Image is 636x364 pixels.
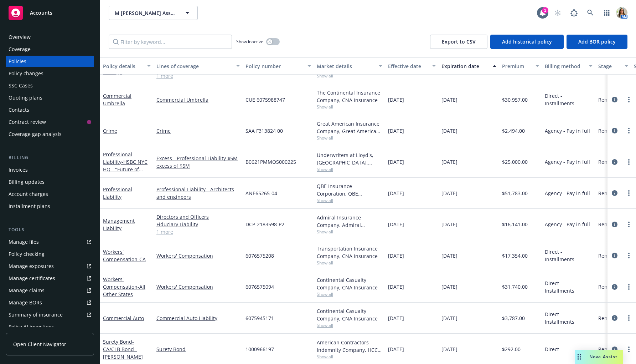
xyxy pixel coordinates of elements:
[156,221,240,228] a: Fiduciary Liability
[567,35,627,49] button: Add BOR policy
[388,127,404,135] span: [DATE]
[6,261,94,272] a: Manage exposures
[545,127,590,135] span: Agency - Pay in full
[502,189,528,197] span: $51,783.00
[6,273,94,284] a: Manage certificates
[6,3,94,23] a: Accounts
[6,321,94,333] a: Policy AI ingestions
[6,92,94,103] a: Quoting plans
[317,73,382,79] span: Show all
[430,35,487,49] button: Export to CSV
[502,283,528,290] span: $31,740.00
[245,314,274,322] span: 6075945171
[103,338,143,360] a: Surety Bond
[388,314,404,322] span: [DATE]
[502,158,528,166] span: $25,000.00
[9,44,31,55] div: Coverage
[9,261,54,272] div: Manage exposures
[317,260,382,266] span: Show all
[6,248,94,260] a: Policy checking
[575,350,623,364] button: Nova Assist
[545,221,590,228] span: Agency - Pay in full
[578,38,616,45] span: Add BOR policy
[550,6,565,20] a: Start snowing
[441,345,457,353] span: [DATE]
[441,127,457,135] span: [DATE]
[575,350,584,364] div: Drag to move
[317,339,382,354] div: American Contractors Indemnity Company, HCC Surety
[103,92,131,107] a: Commercial Umbrella
[625,283,633,291] a: more
[6,56,94,67] a: Policies
[317,89,382,104] div: The Continental Insurance Company, CNA Insurance
[502,314,525,322] span: $3,787.00
[6,128,94,140] a: Coverage gap analysis
[545,248,593,263] span: Direct - Installments
[441,221,457,228] span: [DATE]
[9,236,39,248] div: Manage files
[598,189,619,197] span: Renewal
[154,57,243,75] button: Lines of coverage
[245,252,274,259] span: 6076575208
[542,57,595,75] button: Billing method
[6,226,94,233] div: Tools
[109,6,198,20] button: M [PERSON_NAME] Associates, LLC
[6,309,94,320] a: Summary of insurance
[610,314,619,322] a: circleInformation
[441,189,457,197] span: [DATE]
[610,251,619,260] a: circleInformation
[156,314,240,322] a: Commercial Auto Liability
[103,62,143,70] div: Policy details
[138,256,146,263] span: - CA
[245,158,296,166] span: B0621PMMOS000225
[610,189,619,197] a: circleInformation
[502,127,525,135] span: $2,494.00
[317,276,382,291] div: Continental Casualty Company, CNA Insurance
[583,6,598,20] a: Search
[6,104,94,116] a: Contacts
[245,345,274,353] span: 1000966197
[9,188,48,200] div: Account charges
[9,128,62,140] div: Coverage gap analysis
[30,10,52,16] span: Accounts
[595,57,631,75] button: Stage
[545,62,585,70] div: Billing method
[245,283,274,290] span: 6076575094
[441,283,457,290] span: [DATE]
[9,31,31,43] div: Overview
[600,6,614,20] a: Switch app
[156,62,232,70] div: Lines of coverage
[317,120,382,135] div: Great American Insurance Company, Great American Insurance Group, Anzen Insurance Solutions LLC
[9,321,54,333] div: Policy AI ingestions
[156,72,240,80] a: 1 more
[156,213,240,221] a: Directors and Officers
[156,252,240,259] a: Workers' Compensation
[9,68,43,79] div: Policy changes
[317,135,382,141] span: Show all
[317,245,382,260] div: Transportation Insurance Company, CNA Insurance
[625,345,633,354] a: more
[13,340,66,348] span: Open Client Navigator
[598,283,619,290] span: Renewal
[502,345,521,353] span: $292.00
[6,80,94,91] a: SSC Cases
[490,35,564,49] button: Add historical policy
[598,96,619,103] span: Renewal
[388,96,404,103] span: [DATE]
[317,104,382,110] span: Show all
[9,164,28,176] div: Invoices
[441,96,457,103] span: [DATE]
[9,297,42,308] div: Manage BORs
[499,57,542,75] button: Premium
[598,158,619,166] span: Renewal
[442,38,476,45] span: Export to CSV
[103,248,146,263] a: Workers' Compensation
[314,57,385,75] button: Market details
[156,155,240,170] a: Excess - Professional Liability $5M excess of $5M
[625,126,633,135] a: more
[245,96,285,103] span: CUE 6075988747
[502,38,552,45] span: Add historical policy
[9,56,26,67] div: Policies
[567,6,581,20] a: Report a Bug
[6,44,94,55] a: Coverage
